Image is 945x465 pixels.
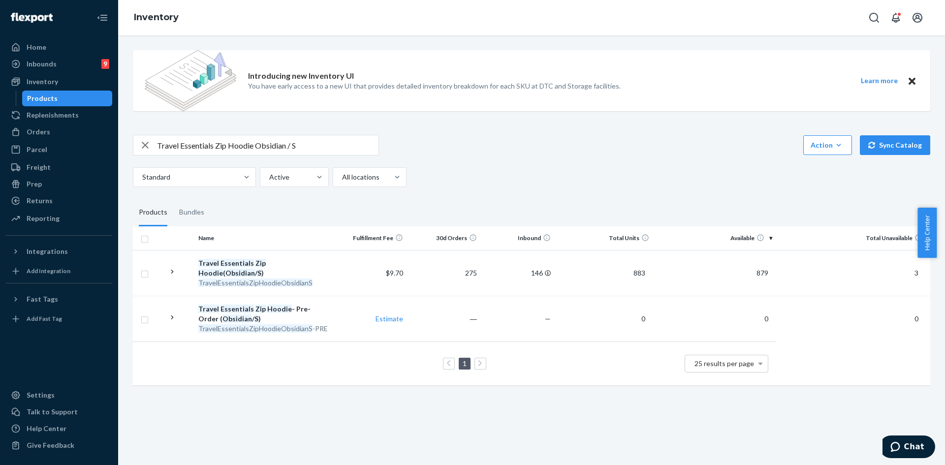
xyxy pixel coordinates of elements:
div: Products [139,199,167,226]
a: Home [6,39,112,55]
em: Obsidian [222,314,252,323]
a: Settings [6,387,112,403]
iframe: Opens a widget where you can chat to one of our agents [882,435,935,460]
img: Flexport logo [11,13,53,23]
div: Returns [27,196,53,206]
a: Parcel [6,142,112,157]
button: Integrations [6,244,112,259]
th: Fulfillment Fee [333,226,407,250]
th: Name [194,226,333,250]
span: 0 [637,314,649,323]
th: Total Units [555,226,653,250]
em: Essentials [220,259,254,267]
em: S [257,269,261,277]
button: Open account menu [908,8,927,28]
div: Help Center [27,424,66,434]
div: Talk to Support [27,407,78,417]
div: Action [811,140,845,150]
em: Hoodie [198,269,223,277]
span: 25 results per page [694,359,754,368]
div: Inbounds [27,59,57,69]
div: Settings [27,390,55,400]
input: Search inventory by name or sku [157,135,378,155]
span: — [545,314,551,323]
a: Orders [6,124,112,140]
div: Parcel [27,145,47,155]
div: Inventory [27,77,58,87]
td: 275 [407,250,481,296]
button: Open Search Box [864,8,884,28]
p: You have early access to a new UI that provides detailed inventory breakdown for each SKU at DTC ... [248,81,621,91]
em: Essentials [220,305,254,313]
em: Zip [255,259,266,267]
th: Inbound [481,226,555,250]
a: Replenishments [6,107,112,123]
button: Sync Catalog [860,135,930,155]
div: Fast Tags [27,294,58,304]
th: Total Unavailable [776,226,930,250]
span: 3 [911,269,922,277]
em: Zip [255,305,266,313]
input: Standard [141,172,142,182]
div: - Pre-Order ( / ) [198,304,329,324]
span: 883 [630,269,649,277]
div: Add Integration [27,267,70,275]
button: Action [803,135,852,155]
ol: breadcrumbs [126,3,187,32]
a: Products [22,91,113,106]
span: 879 [753,269,772,277]
span: 0 [911,314,922,323]
a: Add Fast Tag [6,311,112,327]
div: 9 [101,59,109,69]
a: Inventory [6,74,112,90]
div: -PRE [198,324,329,334]
button: Close Navigation [93,8,112,28]
button: Help Center [917,208,937,258]
a: Freight [6,159,112,175]
em: Obsidian [225,269,255,277]
th: Available [653,226,776,250]
div: Integrations [27,247,68,256]
button: Give Feedback [6,437,112,453]
div: Reporting [27,214,60,223]
div: Replenishments [27,110,79,120]
em: Travel [198,259,219,267]
div: Products [27,93,58,103]
div: Prep [27,179,42,189]
a: Reporting [6,211,112,226]
a: Inventory [134,12,179,23]
em: Travel [198,305,219,313]
img: new-reports-banner-icon.82668bd98b6a51aee86340f2a7b77ae3.png [145,50,236,111]
button: Close [906,75,918,87]
button: Talk to Support [6,404,112,420]
div: Add Fast Tag [27,314,62,323]
a: Help Center [6,421,112,436]
th: 30d Orders [407,226,481,250]
a: Add Integration [6,263,112,279]
a: Page 1 is your current page [461,359,469,368]
a: Inbounds9 [6,56,112,72]
p: Introducing new Inventory UI [248,70,354,82]
div: Orders [27,127,50,137]
div: ( / ) [198,258,329,278]
a: Prep [6,176,112,192]
em: TravelEssentialsZipHoodieObsidianS [198,324,313,333]
em: S [254,314,258,323]
span: 0 [760,314,772,323]
a: Estimate [376,314,403,323]
button: Fast Tags [6,291,112,307]
td: 146 [481,250,555,296]
span: $9.70 [386,269,403,277]
div: Home [27,42,46,52]
button: Learn more [854,75,904,87]
div: Give Feedback [27,440,74,450]
button: Open notifications [886,8,906,28]
div: Bundles [179,199,204,226]
a: Returns [6,193,112,209]
em: Hoodie [267,305,292,313]
td: ― [407,296,481,341]
input: All locations [341,172,342,182]
div: Freight [27,162,51,172]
